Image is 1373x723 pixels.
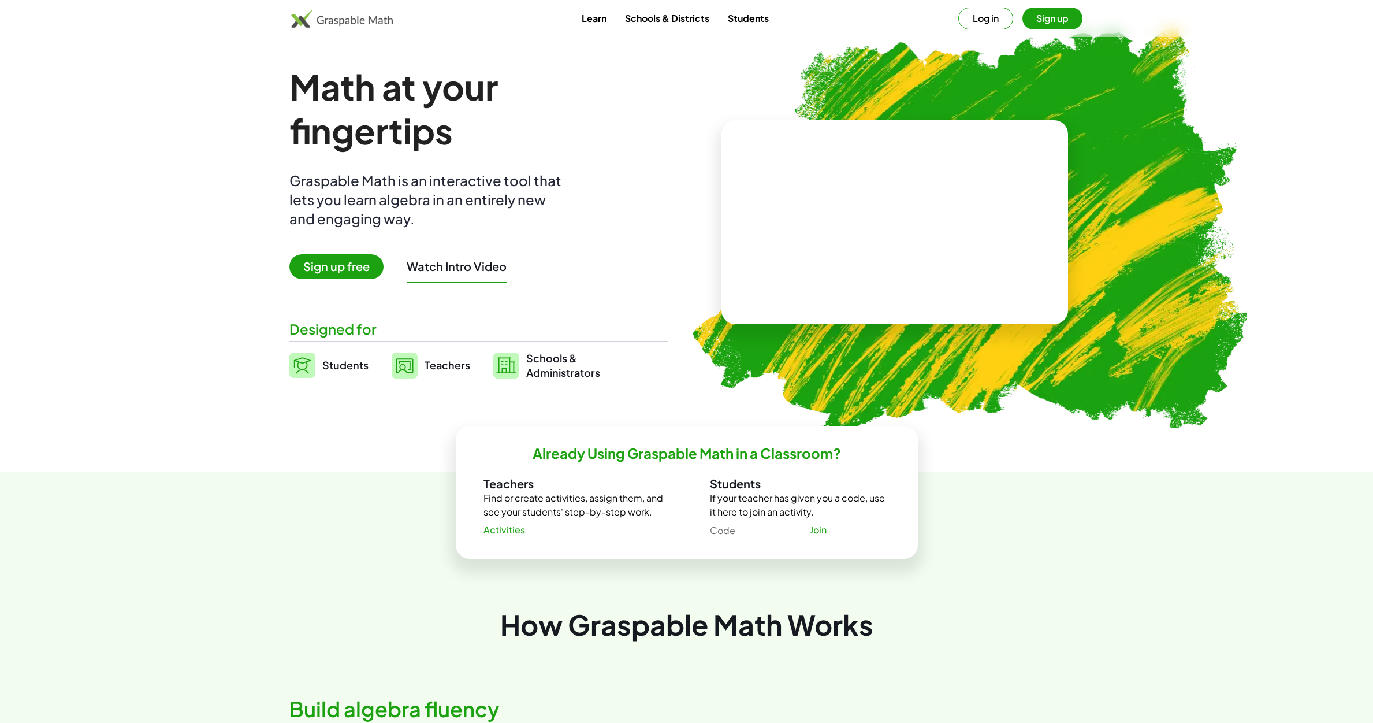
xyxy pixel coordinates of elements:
[710,491,890,519] p: If your teacher has given you a code, use it here to join an activity.
[810,524,827,536] span: Join
[289,65,657,153] h1: Math at your fingertips
[289,320,668,339] div: Designed for
[392,351,470,380] a: Teachers
[493,353,519,379] img: svg%3e
[808,179,981,266] video: What is this? This is dynamic math notation. Dynamic math notation plays a central role in how Gr...
[493,351,600,380] a: Schools &Administrators
[1022,8,1082,29] button: Sign up
[483,491,664,519] p: Find or create activities, assign them, and see your students' step-by-step work.
[533,444,841,462] h2: Already Using Graspable Math in a Classroom?
[289,353,315,378] img: svg%3e
[474,520,535,540] a: Activities
[392,353,418,379] img: svg%3e
[483,476,664,491] h3: Teachers
[526,351,600,380] span: Schools & Administrators
[800,520,837,540] a: Join
[322,358,369,372] span: Students
[572,8,616,29] a: Learn
[289,254,384,279] span: Sign up free
[719,8,778,29] a: Students
[289,351,369,380] a: Students
[425,358,470,372] span: Teachers
[958,8,1013,29] button: Log in
[289,605,1084,644] div: How Graspable Math Works
[483,524,526,536] span: Activities
[407,259,507,274] button: Watch Intro Video
[710,476,890,491] h3: Students
[289,171,567,228] div: Graspable Math is an interactive tool that lets you learn algebra in an entirely new and engaging...
[616,8,719,29] a: Schools & Districts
